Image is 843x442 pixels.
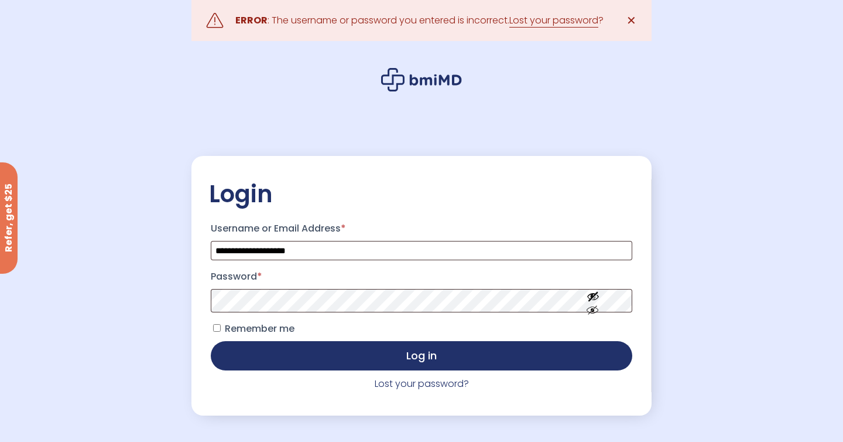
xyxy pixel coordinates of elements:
button: Show password [560,281,626,321]
a: ✕ [619,9,643,32]
strong: ERROR [235,13,268,27]
a: Lost your password? [375,377,469,390]
span: Remember me [225,322,294,335]
span: ✕ [626,12,636,29]
button: Log in [211,341,632,370]
h2: Login [209,179,634,209]
label: Username or Email Address [211,219,632,238]
input: Remember me [213,324,221,332]
a: Lost your password [509,13,598,28]
label: Password [211,267,632,286]
div: : The username or password you entered is incorrect. ? [235,12,604,29]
